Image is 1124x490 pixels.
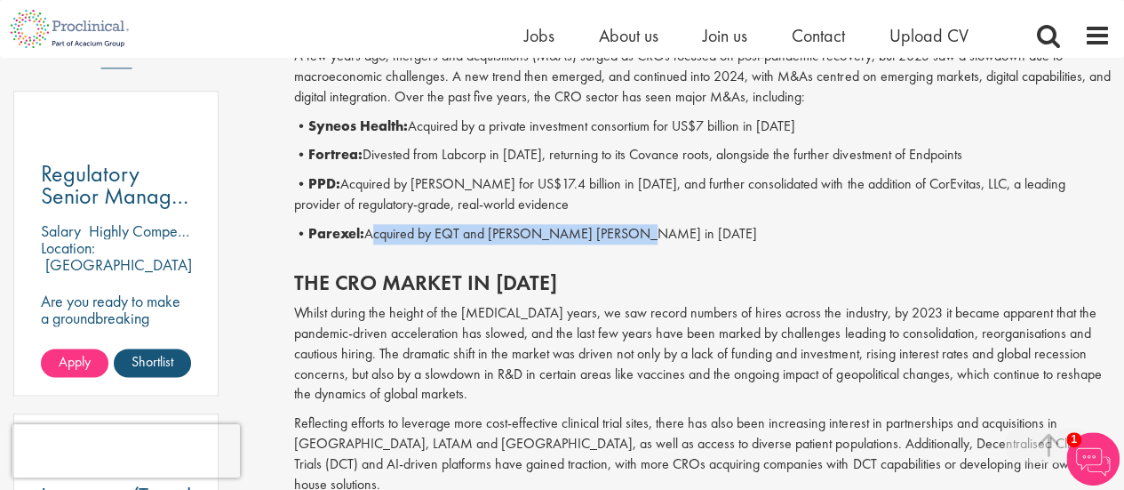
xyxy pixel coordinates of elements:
h2: The CRO market in [DATE] [294,271,1111,294]
span: Regulatory Senior Manager - Emerging Markets [41,158,190,255]
a: Join us [703,24,747,47]
p: [GEOGRAPHIC_DATA], [GEOGRAPHIC_DATA] [41,254,196,292]
iframe: reCAPTCHA [12,424,240,478]
a: Upload CV [889,24,969,47]
a: Jobs [524,24,554,47]
span: 1 [1066,432,1081,447]
b: Fortrea: [308,145,363,164]
b: Syneos Health: [308,116,408,135]
a: About us [599,24,658,47]
a: Regulatory Senior Manager - Emerging Markets [41,163,191,207]
a: Contact [792,24,845,47]
span: Apply [59,352,91,371]
img: Chatbot [1066,432,1120,486]
span: Location: [41,237,95,258]
p: Highly Competitive [89,221,207,241]
a: Apply [41,349,108,377]
b: PPD: [308,174,340,193]
p: • Divested from Labcorp in [DATE], returning to its Covance roots, alongside the further divestme... [294,145,1111,165]
p: Whilst during the height of the [MEDICAL_DATA] years, we saw record numbers of hires across the i... [294,303,1111,405]
p: Are you ready to make a groundbreaking impact in the world of biotechnology? Join a growing compa... [41,293,191,411]
p: • Acquired by a private investment consortium for US$7 billion in [DATE] [294,116,1111,137]
span: Salary [41,221,81,241]
a: Shortlist [114,349,191,377]
p: • Acquired by [PERSON_NAME] for US$17.4 billion in [DATE], and further consolidated with the addi... [294,174,1111,215]
b: Parexel: [308,224,364,243]
p: • Acquired by EQT and [PERSON_NAME] [PERSON_NAME] in [DATE] [294,224,1111,245]
p: A few years ago, mergers and acquisitions (M&As) surged as CROs focused on post-pandemic recovery... [294,46,1111,108]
